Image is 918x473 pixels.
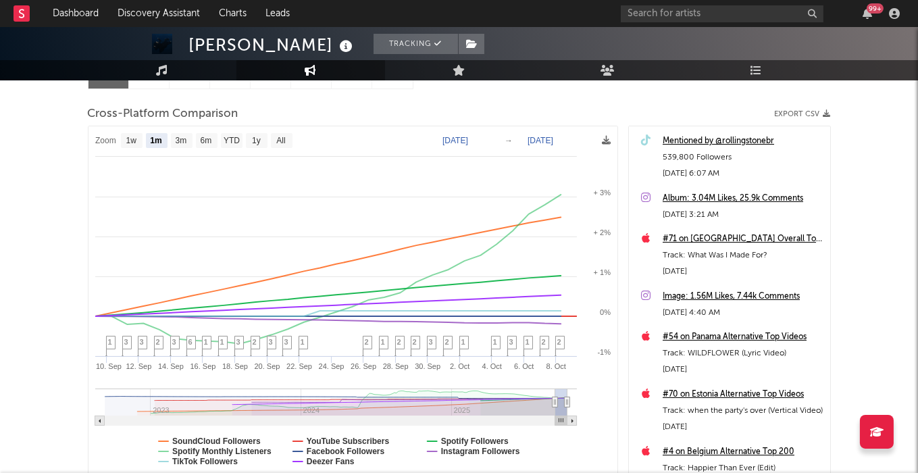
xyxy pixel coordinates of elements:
[172,457,238,466] text: TikTok Followers
[365,338,369,346] span: 2
[88,106,238,122] span: Cross-Platform Comparison
[382,362,408,370] text: 28. Sep
[157,362,183,370] text: 14. Sep
[397,338,401,346] span: 2
[95,362,121,370] text: 10. Sep
[663,345,823,362] div: Track: WILDFLOWER (Lyric Video)
[505,136,513,145] text: →
[252,136,261,146] text: 1y
[200,136,211,146] text: 6m
[663,403,823,419] div: Track: when the party's over (Vertical Video)
[663,191,823,207] a: Album: 3.04M Likes, 25.9k Comments
[381,338,385,346] span: 1
[440,437,508,446] text: Spotify Followers
[269,338,273,346] span: 3
[663,247,823,264] div: Track: What Was I Made For?
[172,437,261,446] text: SoundCloud Followers
[546,362,565,370] text: 8. Oct
[450,362,469,370] text: 2. Oct
[172,447,272,456] text: Spotify Monthly Listeners
[663,264,823,280] div: [DATE]
[415,362,440,370] text: 30. Sep
[150,136,161,146] text: 1m
[413,338,417,346] span: 2
[276,136,285,146] text: All
[140,338,144,346] span: 3
[663,289,823,305] a: Image: 1.56M Likes, 7.44k Comments
[597,348,611,356] text: -1%
[223,136,239,146] text: YTD
[663,133,823,149] a: Mentioned by @rollingstonebr
[175,136,186,146] text: 3m
[126,362,151,370] text: 12. Sep
[557,338,561,346] span: 2
[863,8,872,19] button: 99+
[461,338,465,346] span: 1
[236,338,240,346] span: 3
[663,362,823,378] div: [DATE]
[254,362,280,370] text: 20. Sep
[663,231,823,247] a: #71 on [GEOGRAPHIC_DATA] Overall Top 200
[286,362,312,370] text: 22. Sep
[220,338,224,346] span: 1
[526,338,530,346] span: 1
[542,338,546,346] span: 2
[445,338,449,346] span: 2
[351,362,376,370] text: 26. Sep
[284,338,288,346] span: 3
[663,329,823,345] a: #54 on Panama Alternative Top Videos
[528,136,553,145] text: [DATE]
[124,338,128,346] span: 3
[663,444,823,460] a: #4 on Belgium Alternative Top 200
[593,228,611,236] text: + 2%
[663,166,823,182] div: [DATE] 6:07 AM
[514,362,534,370] text: 6. Oct
[867,3,884,14] div: 99 +
[663,305,823,321] div: [DATE] 4:40 AM
[593,268,611,276] text: + 1%
[222,362,248,370] text: 18. Sep
[600,308,611,316] text: 0%
[663,207,823,223] div: [DATE] 3:21 AM
[190,362,215,370] text: 16. Sep
[189,34,357,56] div: [PERSON_NAME]
[306,437,389,446] text: YouTube Subscribers
[172,338,176,346] span: 3
[509,338,513,346] span: 3
[95,136,116,146] text: Zoom
[253,338,257,346] span: 2
[663,419,823,435] div: [DATE]
[306,457,354,466] text: Deezer Fans
[493,338,497,346] span: 1
[156,338,160,346] span: 2
[593,189,611,197] text: + 3%
[108,338,112,346] span: 1
[126,136,136,146] text: 1w
[482,362,501,370] text: 4. Oct
[440,447,519,456] text: Instagram Followers
[301,338,305,346] span: 1
[374,34,458,54] button: Tracking
[188,338,193,346] span: 6
[442,136,468,145] text: [DATE]
[663,149,823,166] div: 539,800 Followers
[663,387,823,403] a: #70 on Estonia Alternative Top Videos
[306,447,384,456] text: Facebook Followers
[204,338,208,346] span: 1
[318,362,344,370] text: 24. Sep
[775,110,831,118] button: Export CSV
[429,338,433,346] span: 3
[621,5,823,22] input: Search for artists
